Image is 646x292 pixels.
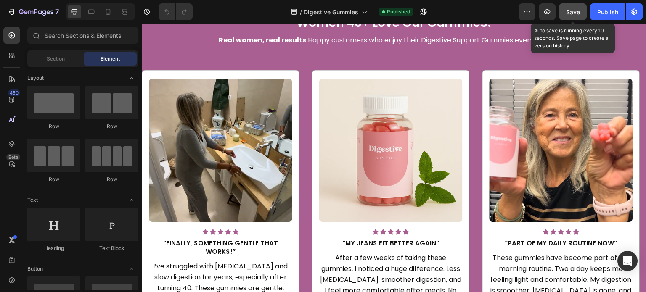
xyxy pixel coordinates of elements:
[304,8,358,16] span: Digestive Gummies
[85,123,138,130] div: Row
[348,55,491,198] img: gempages_563060957085959333-d6caca9c-1589-4343-b47d-464a3d17794f.png
[300,8,302,16] span: /
[590,3,625,20] button: Publish
[8,89,20,96] div: 450
[566,8,580,16] span: Save
[597,8,618,16] div: Publish
[142,24,646,292] iframe: Design area
[159,3,193,20] div: Undo/Redo
[387,8,410,16] span: Published
[349,216,490,224] p: “Part of my daily routine now”
[27,27,138,44] input: Search Sections & Elements
[559,3,587,20] button: Save
[85,245,138,252] div: Text Block
[617,251,638,271] div: Open Intercom Messenger
[177,55,321,198] img: gempages_563060957085959333-97d70bc2-09af-4f80-b63f-959d3915a13f.webp
[27,74,44,82] span: Layout
[27,245,80,252] div: Heading
[101,55,120,63] span: Element
[27,265,43,273] span: Button
[55,7,59,17] p: 7
[27,176,80,183] div: Row
[125,262,138,276] span: Toggle open
[27,123,80,130] div: Row
[125,71,138,85] span: Toggle open
[178,216,320,224] p: “My jeans fit better again”
[27,196,38,204] span: Text
[3,3,63,20] button: 7
[6,154,20,160] div: Beta
[85,176,138,183] div: Row
[125,193,138,207] span: Toggle open
[47,55,65,63] span: Section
